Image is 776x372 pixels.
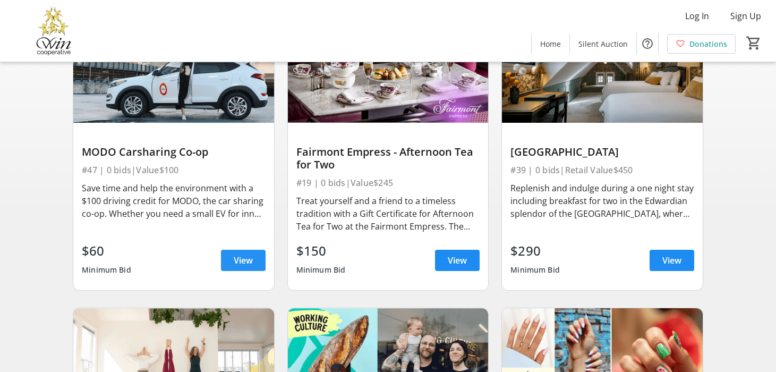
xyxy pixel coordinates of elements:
[510,241,560,260] div: $290
[82,260,131,280] div: Minimum Bid
[234,254,253,267] span: View
[510,260,560,280] div: Minimum Bid
[510,146,694,158] div: [GEOGRAPHIC_DATA]
[288,10,489,123] img: Fairmont Empress - Afternoon Tea for Two
[667,34,736,54] a: Donations
[662,254,681,267] span: View
[540,38,561,49] span: Home
[637,33,658,54] button: Help
[296,241,346,260] div: $150
[677,7,718,24] button: Log In
[296,195,480,233] div: Treat yourself and a friend to a timeless tradition with a Gift Certificate for Afternoon Tea for...
[6,4,101,57] img: Victoria Women In Need Community Cooperative's Logo
[570,34,636,54] a: Silent Auction
[730,10,761,22] span: Sign Up
[435,250,480,271] a: View
[82,163,266,177] div: #47 | 0 bids | Value $100
[650,250,694,271] a: View
[502,10,703,123] img: Rosemead House Hotel
[82,182,266,220] div: Save time and help the environment with a $100 driving credit for MODO, the car sharing co-op. Wh...
[221,250,266,271] a: View
[296,146,480,171] div: Fairmont Empress - Afternoon Tea for Two
[685,10,709,22] span: Log In
[448,254,467,267] span: View
[82,241,131,260] div: $60
[744,33,763,53] button: Cart
[532,34,569,54] a: Home
[73,10,274,123] img: MODO Carsharing Co-op
[689,38,727,49] span: Donations
[296,175,480,190] div: #19 | 0 bids | Value $245
[82,146,266,158] div: MODO Carsharing Co-op
[510,163,694,177] div: #39 | 0 bids | Retail Value $450
[722,7,770,24] button: Sign Up
[296,260,346,280] div: Minimum Bid
[578,38,628,49] span: Silent Auction
[510,182,694,220] div: Replenish and indulge during a one night stay including breakfast for two in the Edwardian splend...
